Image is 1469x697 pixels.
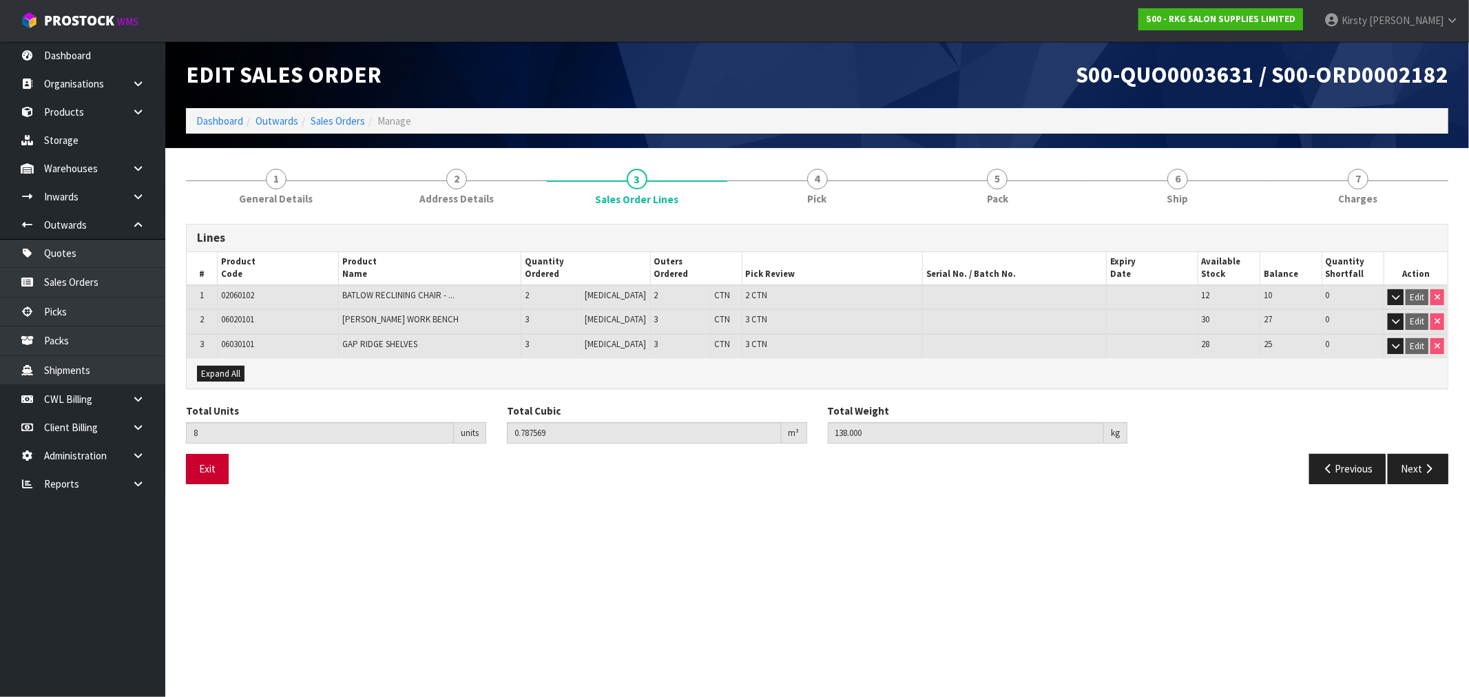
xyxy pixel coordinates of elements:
[221,338,254,350] span: 06030101
[342,338,417,350] span: GAP RIDGE SHELVES
[807,169,828,189] span: 4
[1264,289,1272,301] span: 10
[1076,60,1448,89] span: S00-QUO0003631 / S00-ORD0002182
[1406,338,1428,355] button: Edit
[1406,313,1428,330] button: Edit
[1198,252,1260,285] th: Available Stock
[1322,252,1384,285] th: Quantity Shortfall
[1104,422,1127,444] div: kg
[196,114,243,127] a: Dashboard
[256,114,298,127] a: Outwards
[239,191,313,206] span: General Details
[217,252,338,285] th: Product Code
[595,192,678,207] span: Sales Order Lines
[1342,14,1367,27] span: Kirsty
[746,338,768,350] span: 3 CTN
[1348,169,1368,189] span: 7
[923,252,1107,285] th: Serial No. / Batch No.
[339,252,521,285] th: Product Name
[117,15,138,28] small: WMS
[828,422,1105,444] input: Total Weight
[525,313,529,325] span: 3
[186,404,239,418] label: Total Units
[201,368,240,379] span: Expand All
[197,366,244,382] button: Expand All
[1369,14,1444,27] span: [PERSON_NAME]
[1384,252,1448,285] th: Action
[1309,454,1386,483] button: Previous
[1167,191,1189,206] span: Ship
[446,169,467,189] span: 2
[454,422,486,444] div: units
[746,289,768,301] span: 2 CTN
[266,169,286,189] span: 1
[654,289,658,301] span: 2
[1406,289,1428,306] button: Edit
[1264,338,1272,350] span: 25
[585,289,647,301] span: [MEDICAL_DATA]
[654,313,658,325] span: 3
[186,60,382,89] span: Edit Sales Order
[1326,338,1330,350] span: 0
[585,338,647,350] span: [MEDICAL_DATA]
[342,313,459,325] span: [PERSON_NAME] WORK BENCH
[742,252,922,285] th: Pick Review
[1388,454,1448,483] button: Next
[1202,313,1210,325] span: 30
[585,313,647,325] span: [MEDICAL_DATA]
[1326,313,1330,325] span: 0
[21,12,38,29] img: cube-alt.png
[714,313,730,325] span: CTN
[650,252,742,285] th: Outers Ordered
[1202,289,1210,301] span: 12
[1326,289,1330,301] span: 0
[828,404,890,418] label: Total Weight
[507,404,561,418] label: Total Cubic
[1202,338,1210,350] span: 28
[987,191,1008,206] span: Pack
[654,338,658,350] span: 3
[714,289,730,301] span: CTN
[186,214,1448,495] span: Sales Order Lines
[782,422,807,444] div: m³
[1138,8,1303,30] a: S00 - RKG SALON SUPPLIES LIMITED
[1339,191,1378,206] span: Charges
[1264,313,1272,325] span: 27
[197,231,1437,245] h3: Lines
[342,289,455,301] span: BATLOW RECLINING CHAIR - ...
[44,12,114,30] span: ProStock
[987,169,1008,189] span: 5
[419,191,494,206] span: Address Details
[746,313,768,325] span: 3 CTN
[186,422,454,444] input: Total Units
[714,338,730,350] span: CTN
[200,313,204,325] span: 2
[521,252,650,285] th: Quantity Ordered
[1146,13,1295,25] strong: S00 - RKG SALON SUPPLIES LIMITED
[311,114,365,127] a: Sales Orders
[200,289,204,301] span: 1
[1260,252,1322,285] th: Balance
[1167,169,1188,189] span: 6
[187,252,217,285] th: #
[1107,252,1198,285] th: Expiry Date
[200,338,204,350] span: 3
[627,169,647,189] span: 3
[507,422,782,444] input: Total Cubic
[808,191,827,206] span: Pick
[221,313,254,325] span: 06020101
[186,454,229,483] button: Exit
[525,289,529,301] span: 2
[377,114,411,127] span: Manage
[525,338,529,350] span: 3
[221,289,254,301] span: 02060102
